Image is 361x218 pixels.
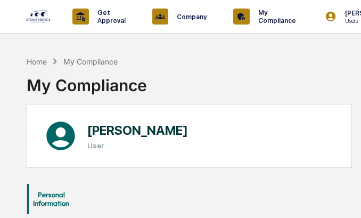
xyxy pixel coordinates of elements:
div: My Compliance [63,57,118,66]
img: logo [26,10,51,23]
p: My Compliance [250,9,301,25]
h3: User [87,141,188,150]
div: My Compliance [27,67,147,95]
div: Home [27,57,47,66]
h1: [PERSON_NAME] [87,123,188,138]
p: Company [168,13,212,21]
p: Get Approval [89,9,131,25]
button: Personal Information [27,184,75,214]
